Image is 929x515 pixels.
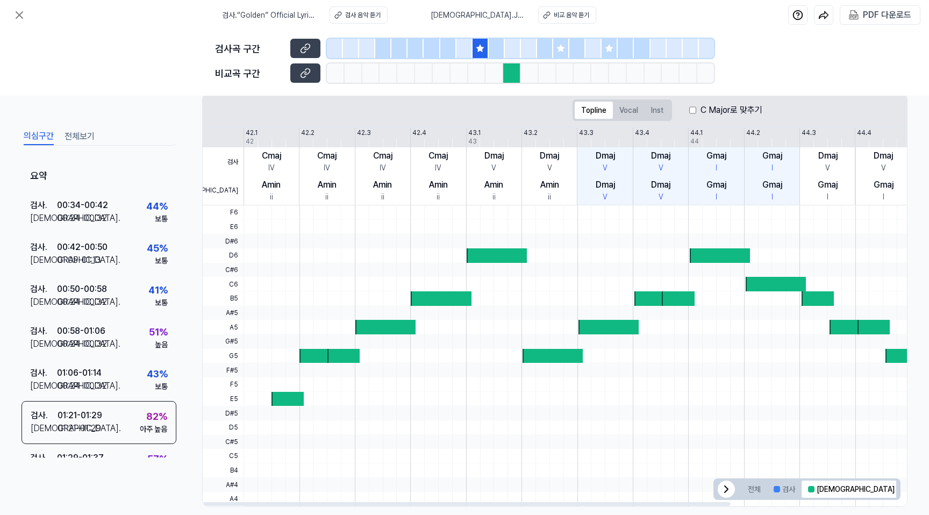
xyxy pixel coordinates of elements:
[155,297,168,309] div: 보통
[203,277,244,291] span: C6
[30,338,57,351] div: [DEMOGRAPHIC_DATA] .
[203,363,244,377] span: F#5
[30,296,57,309] div: [DEMOGRAPHIC_DATA] .
[203,406,244,420] span: D#5
[262,149,281,162] div: Cmaj
[435,162,441,174] div: IV
[140,424,167,435] div: 아주 높음
[203,463,244,478] span: B4
[431,10,525,21] span: [DEMOGRAPHIC_DATA] . Joyride
[827,191,828,203] div: I
[847,6,913,24] button: PDF 다운로드
[492,191,496,203] div: ii
[57,199,108,212] div: 00:34 - 00:42
[701,104,762,117] label: C Major로 맞추기
[716,162,717,174] div: I
[30,452,57,464] div: 검사 .
[203,449,244,463] span: C5
[373,149,392,162] div: Cmaj
[716,191,717,203] div: I
[874,149,893,162] div: Dmaj
[203,320,244,334] span: A5
[57,367,102,380] div: 01:06 - 01:14
[863,8,911,22] div: PDF 다운로드
[30,283,57,296] div: 검사 .
[301,128,315,138] div: 42.2
[575,102,613,119] button: Topline
[741,481,767,498] button: 전체
[373,178,392,191] div: Amin
[246,128,258,138] div: 42.1
[771,162,773,174] div: I
[491,162,496,174] div: V
[203,492,244,506] span: A4
[690,137,699,146] div: 44
[596,149,615,162] div: Dmaj
[57,452,104,464] div: 01:29 - 01:37
[881,162,886,174] div: V
[538,6,596,24] button: 비교 음악 듣기
[24,128,54,145] button: 의심구간
[30,212,57,225] div: [DEMOGRAPHIC_DATA] .
[706,149,726,162] div: Gmaj
[148,283,168,297] div: 41 %
[412,128,426,138] div: 42.4
[381,191,384,203] div: ii
[203,306,244,320] span: A#5
[857,128,871,138] div: 44.4
[818,149,838,162] div: Dmaj
[203,291,244,306] span: B5
[155,255,168,267] div: 보통
[324,162,330,174] div: IV
[268,162,275,174] div: IV
[540,178,559,191] div: Amin
[548,191,551,203] div: ii
[203,234,244,248] span: D#6
[203,263,244,277] span: C#6
[30,367,57,380] div: 검사 .
[603,191,608,203] div: V
[792,10,803,20] img: help
[468,128,481,138] div: 43.1
[262,178,281,191] div: Amin
[579,128,594,138] div: 43.3
[437,191,440,203] div: ii
[203,334,244,349] span: G#5
[330,6,388,24] button: 검사 음악 듣기
[57,241,108,254] div: 00:42 - 00:50
[146,409,167,424] div: 82 %
[428,149,448,162] div: Cmaj
[484,149,504,162] div: Dmaj
[325,191,328,203] div: ii
[31,422,58,435] div: [DEMOGRAPHIC_DATA] .
[468,137,477,146] div: 43
[146,199,168,213] div: 44 %
[802,128,816,138] div: 44.3
[484,178,503,191] div: Amin
[57,325,105,338] div: 00:58 - 01:06
[825,162,830,174] div: V
[659,162,663,174] div: V
[57,254,101,267] div: 01:05 - 01:13
[317,149,337,162] div: Cmaj
[30,254,57,267] div: [DEMOGRAPHIC_DATA] .
[818,10,829,20] img: share
[203,248,244,263] span: D6
[58,422,101,435] div: 01:21 - 01:29
[57,338,107,351] div: 00:24 - 00:32
[65,128,95,145] button: 전체보기
[380,162,386,174] div: IV
[147,241,168,255] div: 45 %
[203,420,244,435] span: D5
[215,41,284,56] div: 검사곡 구간
[596,178,615,191] div: Dmaj
[524,128,538,138] div: 43.2
[147,452,168,466] div: 57 %
[762,178,782,191] div: Gmaj
[147,367,168,381] div: 43 %
[613,102,645,119] button: Vocal
[651,178,670,191] div: Dmaj
[30,380,57,392] div: [DEMOGRAPHIC_DATA] .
